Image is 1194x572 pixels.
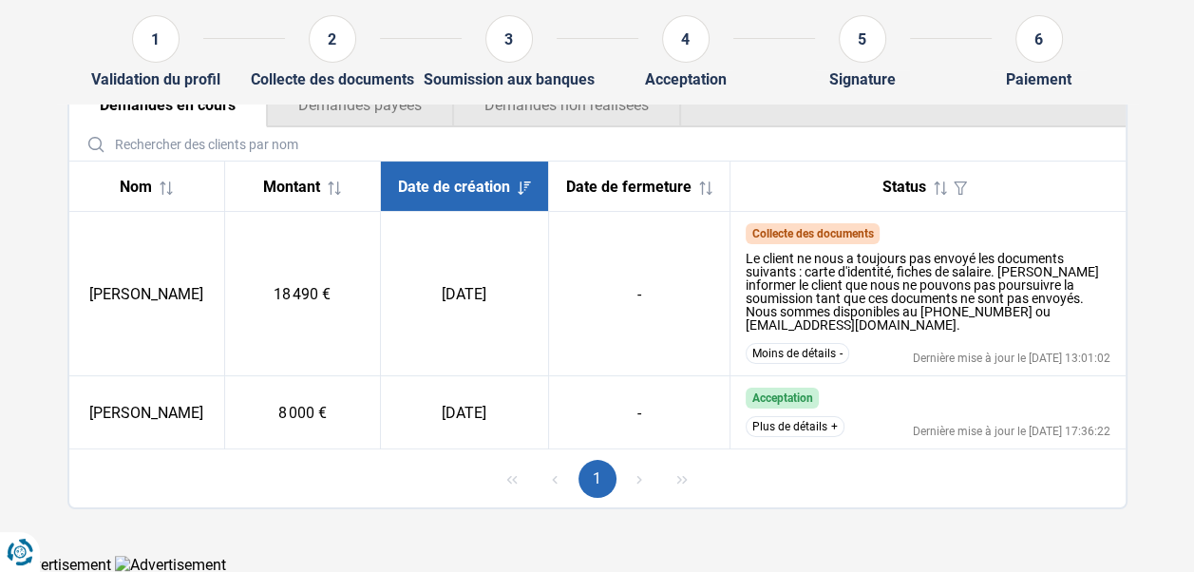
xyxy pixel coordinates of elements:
[548,212,730,376] td: -
[485,15,533,63] div: 3
[263,178,320,196] span: Montant
[751,227,873,240] span: Collecte des documents
[548,376,730,449] td: -
[913,353,1110,364] div: Dernière mise à jour le [DATE] 13:01:02
[69,82,267,127] button: Demandes en cours
[224,212,380,376] td: 18 490 €
[578,460,616,498] button: Page 1
[751,391,812,405] span: Acceptation
[120,178,152,196] span: Nom
[746,252,1110,332] div: Le client ne nous a toujours pas envoyé les documents suivants : carte d'identité, fiches de sala...
[882,178,926,196] span: Status
[746,343,849,364] button: Moins de détails
[663,460,701,498] button: Last Page
[69,212,225,376] td: [PERSON_NAME]
[267,82,453,127] button: Demandes payées
[620,460,658,498] button: Next Page
[91,70,220,88] div: Validation du profil
[224,376,380,449] td: 8 000 €
[380,212,548,376] td: [DATE]
[913,426,1110,437] div: Dernière mise à jour le [DATE] 17:36:22
[77,127,1118,161] input: Rechercher des clients par nom
[309,15,356,63] div: 2
[566,178,692,196] span: Date de fermeture
[69,376,225,449] td: [PERSON_NAME]
[1015,15,1063,63] div: 6
[132,15,180,63] div: 1
[398,178,510,196] span: Date de création
[424,70,595,88] div: Soumission aux banques
[839,15,886,63] div: 5
[645,70,727,88] div: Acceptation
[829,70,896,88] div: Signature
[493,460,531,498] button: First Page
[746,416,844,437] button: Plus de détails
[380,376,548,449] td: [DATE]
[453,82,681,127] button: Demandes non réalisées
[662,15,710,63] div: 4
[536,460,574,498] button: Previous Page
[251,70,414,88] div: Collecte des documents
[1006,70,1071,88] div: Paiement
